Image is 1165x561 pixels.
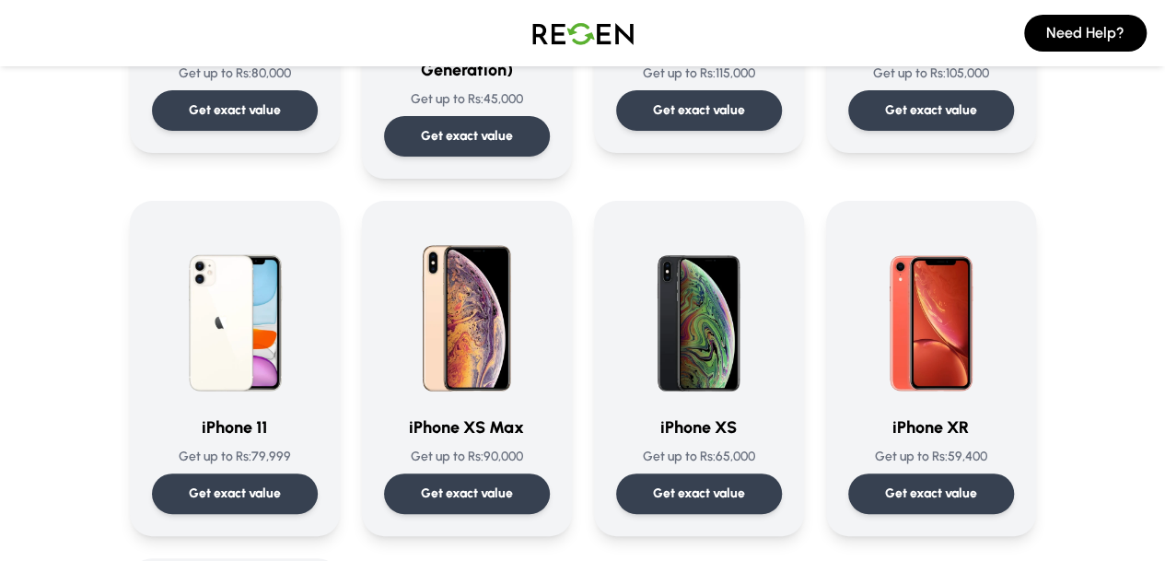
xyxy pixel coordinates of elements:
[616,223,782,400] img: iPhone XS
[848,223,1014,400] img: iPhone XR
[152,448,318,466] p: Get up to Rs: 79,999
[152,415,318,440] h3: iPhone 11
[885,485,977,503] p: Get exact value
[421,127,513,146] p: Get exact value
[848,448,1014,466] p: Get up to Rs: 59,400
[189,485,281,503] p: Get exact value
[152,64,318,83] p: Get up to Rs: 80,000
[885,101,977,120] p: Get exact value
[384,448,550,466] p: Get up to Rs: 90,000
[848,64,1014,83] p: Get up to Rs: 105,000
[384,223,550,400] img: iPhone XS Max
[189,101,281,120] p: Get exact value
[616,64,782,83] p: Get up to Rs: 115,000
[384,415,550,440] h3: iPhone XS Max
[653,101,745,120] p: Get exact value
[1024,15,1147,52] button: Need Help?
[152,223,318,400] img: iPhone 11
[616,415,782,440] h3: iPhone XS
[616,448,782,466] p: Get up to Rs: 65,000
[384,90,550,109] p: Get up to Rs: 45,000
[653,485,745,503] p: Get exact value
[848,415,1014,440] h3: iPhone XR
[421,485,513,503] p: Get exact value
[518,7,647,59] img: Logo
